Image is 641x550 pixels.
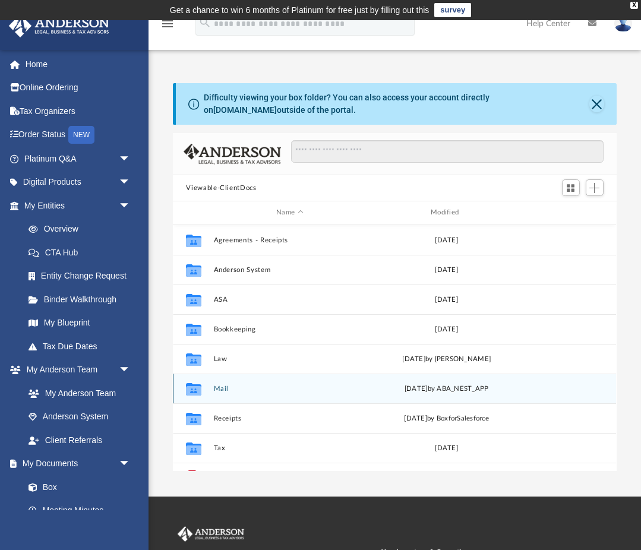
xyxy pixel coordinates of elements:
a: Home [8,52,149,76]
div: Difficulty viewing your box folder? You can also access your account directly on outside of the p... [204,91,589,116]
a: Client Referrals [17,428,143,452]
a: My Documentsarrow_drop_down [8,452,143,476]
button: Add [586,179,604,196]
button: ASA [214,296,366,304]
a: Meeting Minutes [17,499,143,523]
div: [DATE] [371,235,523,245]
div: NEW [68,126,94,144]
div: id [178,207,208,218]
div: [DATE] [371,264,523,275]
span: arrow_drop_down [119,452,143,476]
div: [DATE] by ABA_NEST_APP [371,383,523,394]
i: menu [160,17,175,31]
span: arrow_drop_down [119,170,143,195]
img: Anderson Advisors Platinum Portal [175,526,247,542]
a: menu [160,23,175,31]
a: My Anderson Team [17,381,137,405]
a: My Blueprint [17,311,143,335]
span: arrow_drop_down [119,358,143,383]
div: [DATE] [371,442,523,453]
span: arrow_drop_down [119,194,143,218]
button: Law [214,355,366,363]
a: My Entitiesarrow_drop_down [8,194,149,217]
button: Bookkeeping [214,325,366,333]
div: grid [173,225,616,472]
input: Search files and folders [291,140,603,163]
div: Modified [371,207,523,218]
div: Name [213,207,365,218]
button: Tax [214,444,366,452]
i: search [198,16,211,29]
button: Mail [214,385,366,393]
div: id [528,207,611,218]
a: Entity Change Request [17,264,149,288]
a: survey [434,3,471,17]
a: Anderson System [17,405,143,429]
button: Receipts [214,415,366,422]
a: CTA Hub [17,241,149,264]
div: close [630,2,638,9]
div: [DATE] by [PERSON_NAME] [371,353,523,364]
div: [DATE] [371,324,523,334]
a: Tax Due Dates [17,334,149,358]
a: Order StatusNEW [8,123,149,147]
a: Binder Walkthrough [17,287,149,311]
div: [DATE] by BoxforSalesforce [371,413,523,423]
a: Box [17,475,137,499]
div: [DATE] [371,294,523,305]
button: Close [589,96,604,112]
a: Digital Productsarrow_drop_down [8,170,149,194]
button: Anderson System [214,266,366,274]
button: Agreements - Receipts [214,236,366,244]
img: Anderson Advisors Platinum Portal [5,14,113,37]
a: Overview [17,217,149,241]
a: Online Ordering [8,76,149,100]
a: Platinum Q&Aarrow_drop_down [8,147,149,170]
div: Get a chance to win 6 months of Platinum for free just by filling out this [170,3,430,17]
a: My Anderson Teamarrow_drop_down [8,358,143,382]
button: Switch to Grid View [562,179,580,196]
span: arrow_drop_down [119,147,143,171]
a: Tax Organizers [8,99,149,123]
img: User Pic [614,15,632,32]
a: [DOMAIN_NAME] [213,105,277,115]
button: Viewable-ClientDocs [186,183,256,194]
